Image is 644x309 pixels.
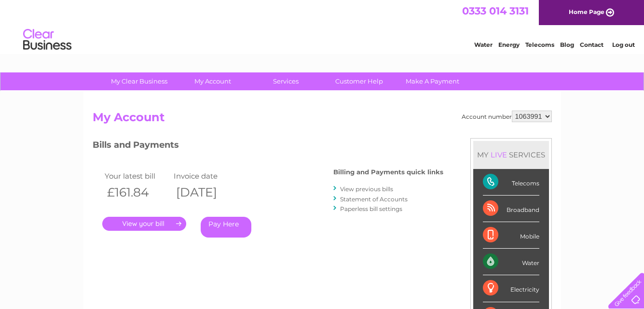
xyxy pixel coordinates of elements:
h2: My Account [93,111,552,129]
a: Services [246,72,326,90]
a: Energy [498,41,520,48]
a: View previous bills [340,185,393,193]
div: Water [483,249,539,275]
img: logo.png [23,25,72,55]
a: . [102,217,186,231]
a: My Clear Business [99,72,179,90]
div: MY SERVICES [473,141,549,169]
h3: Bills and Payments [93,138,443,155]
div: Telecoms [483,169,539,196]
div: LIVE [489,150,509,159]
div: Mobile [483,222,539,249]
td: Invoice date [171,169,241,183]
a: Water [474,41,493,48]
th: £161.84 [102,183,172,202]
div: Broadband [483,196,539,222]
a: Log out [612,41,635,48]
a: My Account [173,72,252,90]
a: Statement of Accounts [340,196,408,203]
div: Electricity [483,275,539,302]
a: Paperless bill settings [340,205,402,212]
a: Contact [580,41,603,48]
div: Account number [462,111,552,122]
a: Blog [560,41,574,48]
h4: Billing and Payments quick links [333,169,443,176]
a: Pay Here [201,217,251,238]
a: Make A Payment [393,72,472,90]
div: Clear Business is a trading name of Verastar Limited (registered in [GEOGRAPHIC_DATA] No. 3667643... [95,5,550,47]
a: Telecoms [525,41,554,48]
a: Customer Help [319,72,399,90]
a: 0333 014 3131 [462,5,529,17]
td: Your latest bill [102,169,172,183]
th: [DATE] [171,183,241,202]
